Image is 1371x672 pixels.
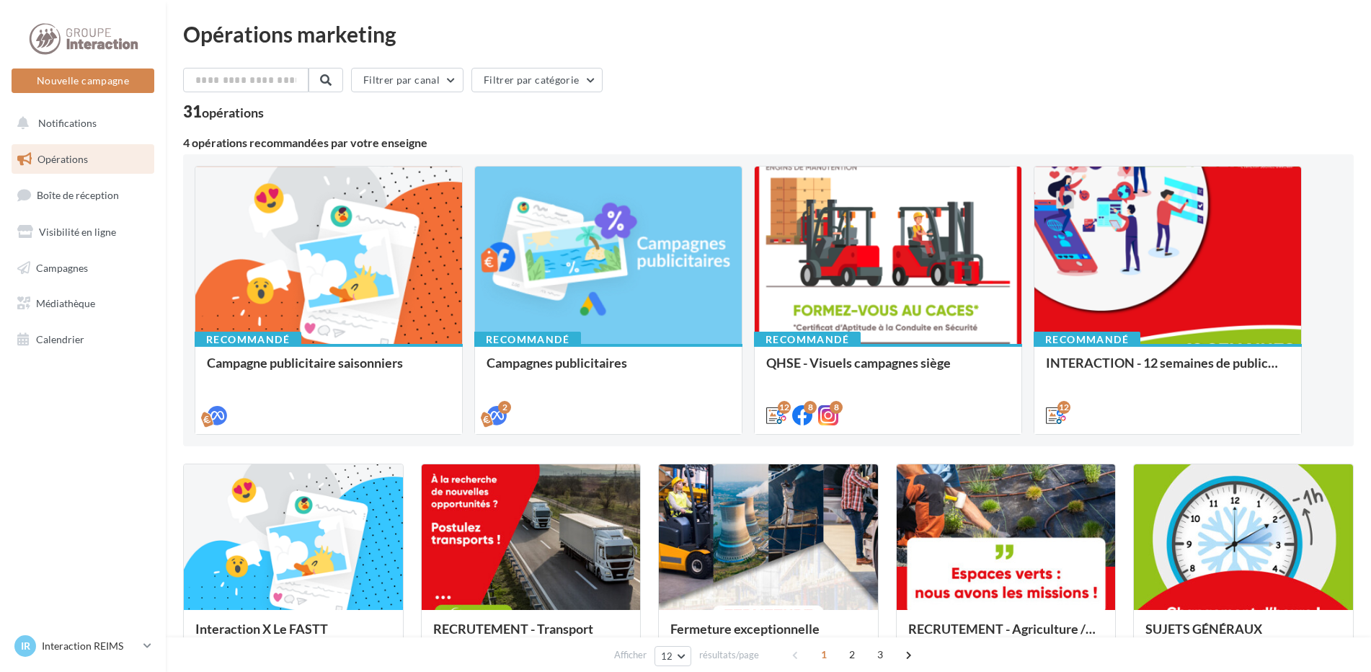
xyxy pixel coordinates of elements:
div: 8 [830,401,843,414]
span: Afficher [614,648,647,662]
span: Campagnes [36,261,88,273]
div: Fermeture exceptionnelle [670,622,866,650]
div: QHSE - Visuels campagnes siège [766,355,1010,384]
div: 12 [1057,401,1070,414]
a: Médiathèque [9,288,157,319]
span: 12 [661,650,673,662]
div: Campagne publicitaire saisonniers [207,355,451,384]
a: Opérations [9,144,157,174]
a: IR Interaction REIMS [12,632,154,660]
button: Filtrer par catégorie [471,68,603,92]
a: Visibilité en ligne [9,217,157,247]
div: Recommandé [1034,332,1140,348]
span: Visibilité en ligne [39,226,116,238]
span: Calendrier [36,333,84,345]
button: Nouvelle campagne [12,68,154,93]
div: 8 [804,401,817,414]
a: Calendrier [9,324,157,355]
div: Recommandé [754,332,861,348]
span: 1 [812,643,835,666]
div: SUJETS GÉNÉRAUX [1145,622,1341,650]
button: Notifications [9,108,151,138]
span: Médiathèque [36,297,95,309]
div: 31 [183,104,264,120]
button: Filtrer par canal [351,68,463,92]
div: Recommandé [474,332,581,348]
span: résultats/page [699,648,759,662]
div: 4 opérations recommandées par votre enseigne [183,137,1354,149]
button: 12 [655,646,691,666]
div: INTERACTION - 12 semaines de publication [1046,355,1290,384]
div: opérations [202,106,264,119]
div: Opérations marketing [183,23,1354,45]
span: 2 [840,643,864,666]
div: RECRUTEMENT - Transport [433,622,629,650]
span: 3 [869,643,892,666]
div: 2 [498,401,511,414]
a: Boîte de réception [9,180,157,211]
span: Opérations [37,153,88,165]
div: Recommandé [195,332,301,348]
p: Interaction REIMS [42,639,138,653]
div: RECRUTEMENT - Agriculture / Espaces verts [908,622,1104,650]
span: Notifications [38,117,97,129]
a: Campagnes [9,253,157,283]
div: 12 [778,401,791,414]
span: IR [21,639,30,653]
span: Boîte de réception [37,189,119,201]
div: Interaction X Le FASTT [195,622,391,650]
div: Campagnes publicitaires [487,355,730,384]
